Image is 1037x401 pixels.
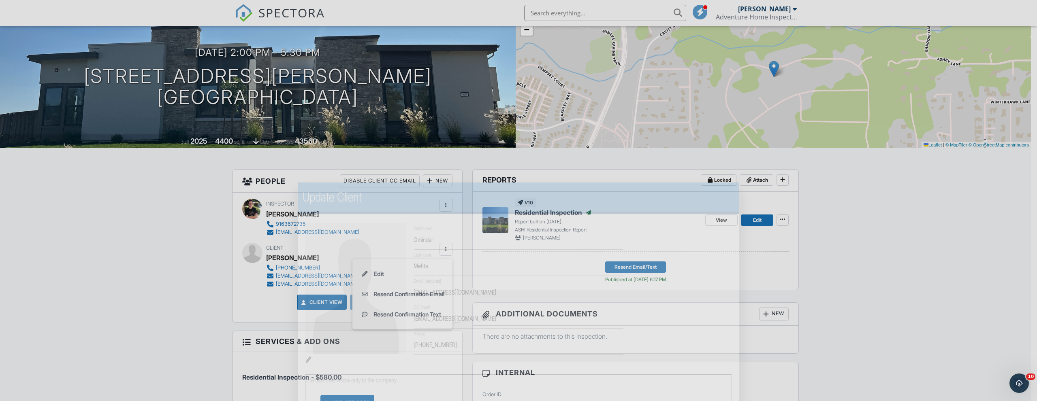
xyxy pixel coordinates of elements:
label: Email (required) [414,278,441,285]
iframe: Intercom live chat [1009,373,1029,393]
label: First name [414,225,432,232]
label: Internal notes visible only to the company [305,376,397,384]
label: Last name [414,251,432,259]
label: Phone [414,330,425,337]
h2: Update Client [303,189,734,205]
img: default-user-f0147aede5fd5fa78ca7ade42f37bd4542148d508eef1c3d3ea960f66861d68b.jpg [305,223,406,354]
label: CC Email [414,304,430,311]
span: 10 [1026,373,1035,380]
